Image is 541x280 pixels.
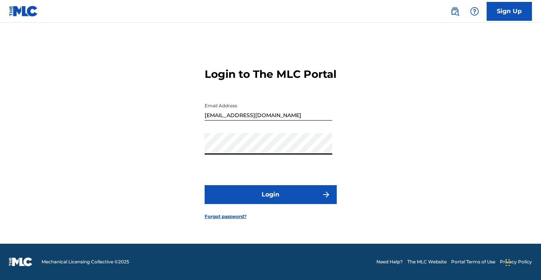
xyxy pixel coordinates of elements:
button: Login [205,185,337,204]
img: search [450,7,459,16]
h3: Login to The MLC Portal [205,68,336,81]
a: Sign Up [487,2,532,21]
iframe: Chat Widget [503,244,541,280]
span: Mechanical Licensing Collective © 2025 [42,258,129,265]
a: Forgot password? [205,213,247,220]
a: Privacy Policy [500,258,532,265]
a: Public Search [447,4,462,19]
img: f7272a7cc735f4ea7f67.svg [322,190,331,199]
a: Portal Terms of Use [451,258,495,265]
div: Drag [506,251,510,274]
img: MLC Logo [9,6,38,17]
a: Need Help? [376,258,403,265]
img: logo [9,257,32,266]
a: The MLC Website [407,258,447,265]
img: help [470,7,479,16]
div: Help [467,4,482,19]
